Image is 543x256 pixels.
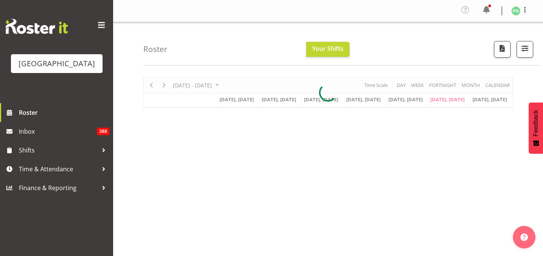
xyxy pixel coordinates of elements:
span: 388 [97,128,109,135]
img: Rosterit website logo [6,19,68,34]
span: Finance & Reporting [19,182,98,194]
button: Your Shifts [306,42,350,57]
button: Feedback - Show survey [529,102,543,154]
img: penny-navidad674.jpg [511,6,520,15]
span: Roster [19,107,109,118]
button: Filter Shifts [517,41,533,58]
span: Shifts [19,145,98,156]
button: Download a PDF of the roster according to the set date range. [494,41,511,58]
div: [GEOGRAPHIC_DATA] [18,58,95,69]
h4: Roster [143,45,167,53]
img: help-xxl-2.png [520,233,528,241]
span: Time & Attendance [19,163,98,175]
span: Inbox [19,126,97,137]
span: Feedback [532,110,539,136]
span: Your Shifts [312,44,344,53]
